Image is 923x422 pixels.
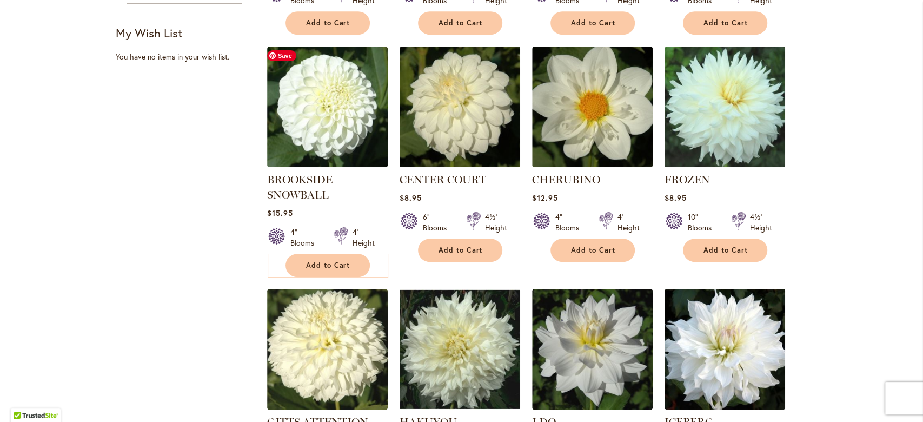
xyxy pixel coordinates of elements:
[665,47,785,167] img: Frozen
[116,51,260,62] div: You have no items in your wish list.
[439,246,483,255] span: Add to Cart
[532,159,653,169] a: CHERUBINO
[703,246,748,255] span: Add to Cart
[571,246,615,255] span: Add to Cart
[571,18,615,28] span: Add to Cart
[532,47,653,167] img: CHERUBINO
[423,212,453,233] div: 6" Blooms
[688,212,718,233] div: 10" Blooms
[400,159,520,169] a: CENTER COURT
[665,289,785,410] img: ICEBERG
[532,401,653,412] a: I DO
[400,193,422,203] span: $8.95
[485,212,507,233] div: 4½' Height
[665,193,687,203] span: $8.95
[400,173,486,186] a: CENTER COURT
[532,173,600,186] a: CHERUBINO
[683,239,767,262] button: Add to Cart
[532,289,653,410] img: I DO
[665,159,785,169] a: Frozen
[267,173,333,201] a: BROOKSIDE SNOWBALL
[400,47,520,167] img: CENTER COURT
[306,18,350,28] span: Add to Cart
[8,384,38,414] iframe: Launch Accessibility Center
[267,47,388,167] img: BROOKSIDE SNOWBALL
[306,261,350,270] span: Add to Cart
[439,18,483,28] span: Add to Cart
[683,11,767,35] button: Add to Cart
[418,239,502,262] button: Add to Cart
[400,401,520,412] a: Hakuyou
[750,212,772,233] div: 4½' Height
[267,401,388,412] a: GITTS ATTENTION
[703,18,748,28] span: Add to Cart
[550,239,635,262] button: Add to Cart
[353,227,375,248] div: 4' Height
[617,212,640,233] div: 4' Height
[267,159,388,169] a: BROOKSIDE SNOWBALL
[550,11,635,35] button: Add to Cart
[400,289,520,410] img: Hakuyou
[532,193,558,203] span: $12.95
[665,173,710,186] a: FROZEN
[285,11,370,35] button: Add to Cart
[555,212,586,233] div: 4" Blooms
[267,208,293,218] span: $15.95
[290,227,321,248] div: 4" Blooms
[665,401,785,412] a: ICEBERG
[267,289,388,410] img: GITTS ATTENTION
[418,11,502,35] button: Add to Cart
[116,25,182,41] strong: My Wish List
[285,254,370,277] button: Add to Cart
[267,50,296,61] span: Save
